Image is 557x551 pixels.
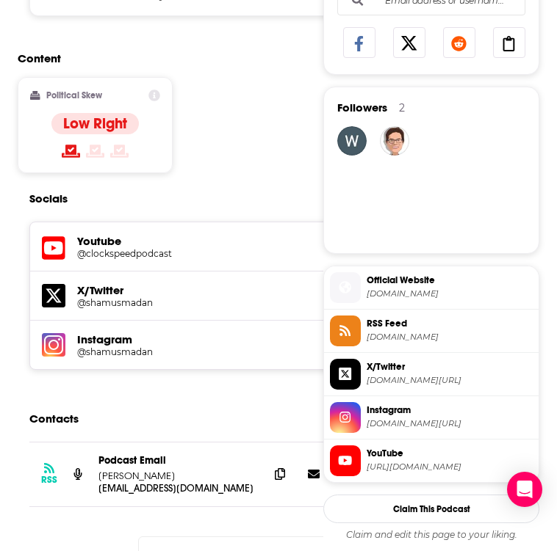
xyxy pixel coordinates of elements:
a: @shamusmadan [77,297,403,308]
span: https://www.youtube.com/@clockspeedpodcast [367,461,533,472]
span: YouTube [367,447,533,460]
button: Claim This Podcast [323,495,539,523]
a: Official Website[DOMAIN_NAME] [330,272,533,303]
span: Instagram [367,404,533,417]
a: Copy Link [493,27,525,58]
span: instagram.com/shamusmadan [367,418,533,429]
a: YouTube[URL][DOMAIN_NAME] [330,445,533,476]
img: weedloversusa [337,126,367,156]
h2: Content [18,51,468,65]
div: Claim and edit this page to your liking. [323,529,539,541]
span: RSS Feed [367,317,533,330]
div: 2 [399,101,405,114]
h2: Socials [29,185,68,213]
h2: Political Skew [46,90,102,101]
h5: @clockspeedpodcast [77,248,183,259]
span: feeds.podcastai.com [367,332,533,343]
span: Followers [337,101,387,114]
span: X/Twitter [367,360,533,373]
p: Podcast Email [98,454,257,467]
h4: Low Right [63,114,127,133]
span: twitter.com/shamusmadan [367,375,533,386]
h5: @shamusmadan [77,297,183,308]
p: [PERSON_NAME] [98,470,257,482]
a: @shamusmadan [77,346,403,357]
a: @clockspeedpodcast [77,248,403,259]
a: RSS Feed[DOMAIN_NAME] [330,315,533,346]
a: Share on Reddit [443,27,475,58]
h5: Instagram [77,332,403,346]
a: Share on Facebook [343,27,375,58]
h5: @shamusmadan [77,346,183,357]
h3: RSS [41,474,57,486]
div: Open Intercom Messenger [507,472,542,507]
h2: Contacts [29,405,79,433]
a: Share on X/Twitter [393,27,425,58]
p: [EMAIL_ADDRESS][DOMAIN_NAME] [98,482,257,495]
h5: Youtube [77,234,403,248]
span: clockspeed.onpodcastai.com [367,288,533,299]
img: jeffrey.paine [380,126,409,156]
span: Official Website [367,274,533,287]
a: Instagram[DOMAIN_NAME][URL] [330,402,533,433]
h5: X/Twitter [77,283,403,297]
img: iconImage [42,333,65,357]
a: X/Twitter[DOMAIN_NAME][URL] [330,359,533,390]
